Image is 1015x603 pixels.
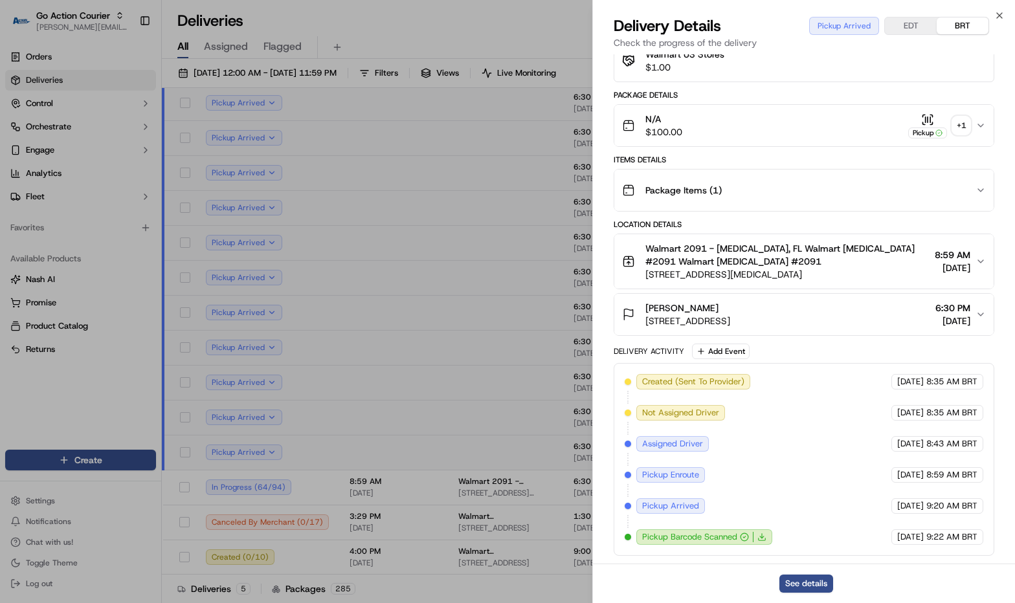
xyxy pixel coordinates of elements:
[926,376,977,388] span: 8:35 AM BRT
[614,234,994,289] button: Walmart 2091 - [MEDICAL_DATA], FL Walmart [MEDICAL_DATA] #2091 Walmart [MEDICAL_DATA] #2091[STREE...
[13,291,23,301] div: 📗
[13,13,39,39] img: Nash
[107,201,112,211] span: •
[645,184,722,197] span: Package Items ( 1 )
[926,438,977,450] span: 8:43 AM BRT
[614,219,994,230] div: Location Details
[26,289,99,302] span: Knowledge Base
[13,223,34,244] img: Lucas Ferreira
[645,113,682,126] span: N/A
[897,500,924,512] span: [DATE]
[926,500,977,512] span: 9:20 AM BRT
[897,376,924,388] span: [DATE]
[91,320,157,331] a: Powered byPylon
[642,438,703,450] span: Assigned Driver
[614,346,684,356] div: Delivery Activity
[115,236,141,246] span: [DATE]
[642,376,744,388] span: Created (Sent To Provider)
[13,52,236,72] p: Welcome 👋
[935,301,970,314] span: 6:30 PM
[645,301,719,314] span: [PERSON_NAME]
[27,124,50,147] img: 4988371391238_9404d814bf3eb2409008_72.png
[8,284,104,307] a: 📗Knowledge Base
[13,124,36,147] img: 1736555255976-a54dd68f-1ca7-489b-9aae-adbdc363a1c4
[692,344,750,359] button: Add Event
[201,166,236,181] button: See all
[104,284,213,307] a: 💻API Documentation
[614,16,721,36] span: Delivery Details
[908,113,970,138] button: Pickup+1
[645,242,930,268] span: Walmart 2091 - [MEDICAL_DATA], FL Walmart [MEDICAL_DATA] #2091 Walmart [MEDICAL_DATA] #2091
[908,127,947,138] div: Pickup
[642,531,737,543] span: Pickup Barcode Scanned
[34,83,233,97] input: Got a question? Start typing here...
[614,36,994,49] p: Check the progress of the delivery
[614,155,994,165] div: Items Details
[935,314,970,327] span: [DATE]
[614,294,994,335] button: [PERSON_NAME][STREET_ADDRESS]6:30 PM[DATE]
[107,236,112,246] span: •
[129,321,157,331] span: Pylon
[645,48,724,61] span: Walmart US Stores
[614,90,994,100] div: Package Details
[614,105,994,146] button: N/A$100.00Pickup+1
[897,438,924,450] span: [DATE]
[13,168,87,179] div: Past conversations
[897,531,924,543] span: [DATE]
[926,407,977,419] span: 8:35 AM BRT
[645,268,930,281] span: [STREET_ADDRESS][MEDICAL_DATA]
[935,248,970,261] span: 8:59 AM
[779,575,833,593] button: See details
[26,201,36,212] img: 1736555255976-a54dd68f-1ca7-489b-9aae-adbdc363a1c4
[645,314,730,327] span: [STREET_ADDRESS]
[58,137,178,147] div: We're available if you need us!
[926,469,977,481] span: 8:59 AM BRT
[897,407,924,419] span: [DATE]
[40,201,105,211] span: [PERSON_NAME]
[642,500,699,512] span: Pickup Arrived
[109,291,120,301] div: 💻
[614,170,994,211] button: Package Items (1)
[40,236,105,246] span: [PERSON_NAME]
[952,116,970,135] div: + 1
[937,17,988,34] button: BRT
[885,17,937,34] button: EDT
[642,469,699,481] span: Pickup Enroute
[115,201,141,211] span: [DATE]
[935,261,970,274] span: [DATE]
[220,127,236,143] button: Start new chat
[58,124,212,137] div: Start new chat
[897,469,924,481] span: [DATE]
[908,113,947,138] button: Pickup
[122,289,208,302] span: API Documentation
[926,531,977,543] span: 9:22 AM BRT
[642,531,749,543] button: Pickup Barcode Scanned
[645,61,724,74] span: $1.00
[642,407,719,419] span: Not Assigned Driver
[645,126,682,138] span: $100.00
[13,188,34,209] img: Mariam Aslam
